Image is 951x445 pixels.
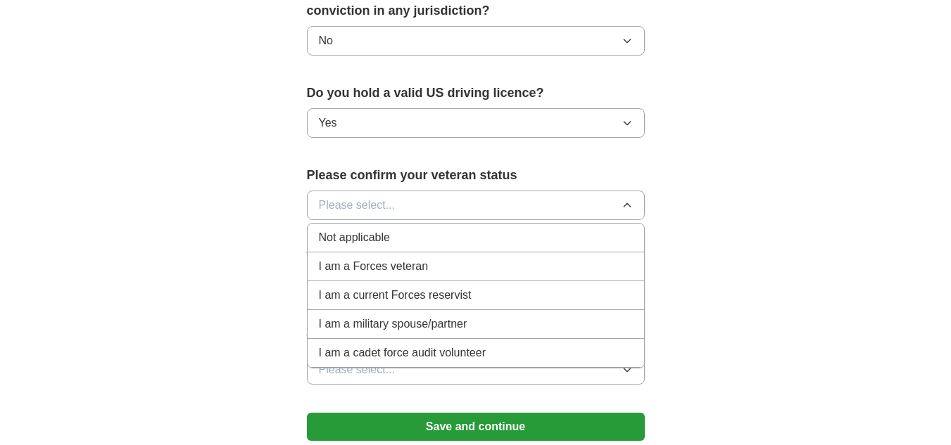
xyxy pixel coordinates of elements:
[319,115,337,131] span: Yes
[319,32,333,49] span: No
[319,316,467,333] span: I am a military spouse/partner
[319,258,429,275] span: I am a Forces veteran
[307,166,645,185] label: Please confirm your veteran status
[307,84,645,103] label: Do you hold a valid US driving licence?
[307,191,645,220] button: Please select...
[307,355,645,385] button: Please select...
[319,229,390,246] span: Not applicable
[319,361,396,378] span: Please select...
[307,108,645,138] button: Yes
[319,197,396,214] span: Please select...
[307,413,645,441] button: Save and continue
[319,287,472,304] span: I am a current Forces reservist
[319,344,486,361] span: I am a cadet force audit volunteer
[307,26,645,56] button: No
